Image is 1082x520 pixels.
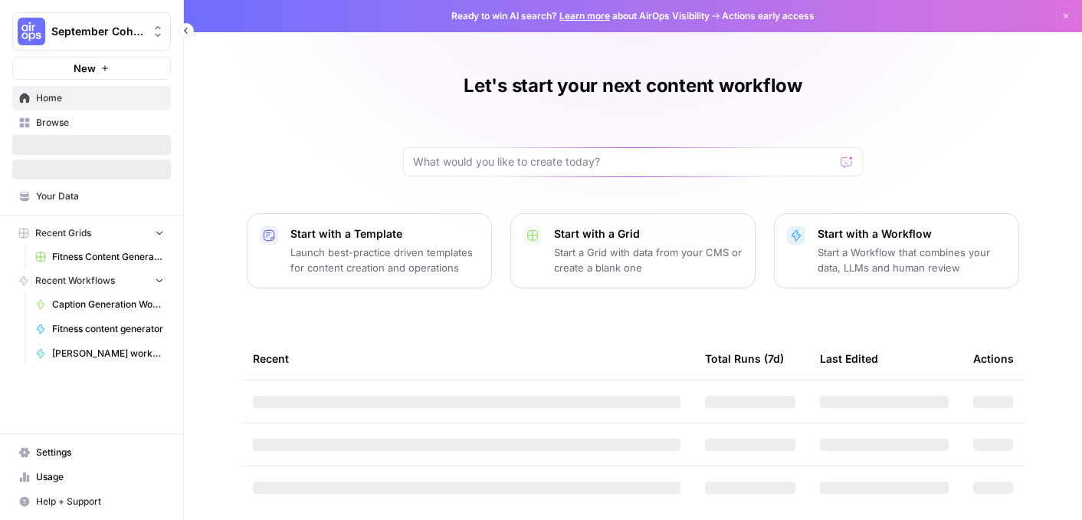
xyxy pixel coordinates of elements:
span: Ready to win AI search? about AirOps Visibility [451,9,710,23]
a: Usage [12,465,171,489]
div: Actions [973,337,1014,380]
span: [PERSON_NAME] workflow [52,347,164,360]
img: September Cohort Logo [18,18,45,45]
span: Settings [36,446,164,459]
a: Caption Generation Workflow Sample [28,292,171,317]
button: Start with a TemplateLaunch best-practice driven templates for content creation and operations [247,213,492,288]
span: Your Data [36,189,164,203]
span: Browse [36,116,164,130]
a: [PERSON_NAME] workflow [28,341,171,366]
span: Caption Generation Workflow Sample [52,298,164,311]
a: Home [12,86,171,110]
div: Last Edited [820,337,878,380]
p: Start with a Workflow [818,226,1006,242]
span: Recent Workflows [35,274,115,288]
a: Browse [12,110,171,135]
p: Start a Grid with data from your CMS or create a blank one [554,245,743,275]
div: Recent [253,337,680,380]
button: Workspace: September Cohort [12,12,171,51]
a: Learn more [559,10,610,21]
span: Usage [36,470,164,484]
a: Settings [12,440,171,465]
span: Home [36,91,164,105]
a: Fitness content generator [28,317,171,341]
div: Total Runs (7d) [705,337,784,380]
button: Help + Support [12,489,171,514]
p: Start a Workflow that combines your data, LLMs and human review [818,245,1006,275]
h1: Let's start your next content workflow [464,74,802,98]
button: Start with a WorkflowStart a Workflow that combines your data, LLMs and human review [774,213,1019,288]
input: What would you like to create today? [413,154,834,169]
span: September Cohort [51,24,144,39]
span: Actions early access [722,9,815,23]
p: Start with a Grid [554,226,743,242]
span: Fitness Content Generator [52,250,164,264]
button: Recent Grids [12,222,171,245]
p: Launch best-practice driven templates for content creation and operations [290,245,479,275]
a: Fitness Content Generator [28,245,171,269]
span: Recent Grids [35,226,91,240]
p: Start with a Template [290,226,479,242]
span: Help + Support [36,495,164,508]
span: Fitness content generator [52,322,164,336]
a: Your Data [12,184,171,209]
span: New [74,61,96,76]
button: Start with a GridStart a Grid with data from your CMS or create a blank one [510,213,756,288]
button: Recent Workflows [12,269,171,292]
button: New [12,57,171,80]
